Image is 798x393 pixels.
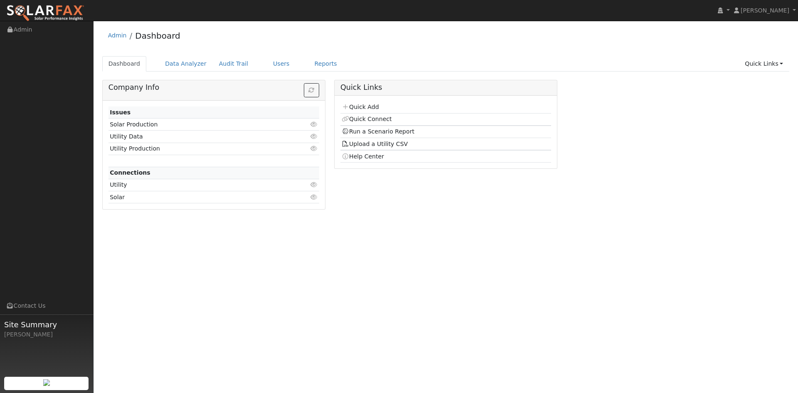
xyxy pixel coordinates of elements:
[340,83,551,92] h5: Quick Links
[108,143,285,155] td: Utility Production
[342,104,379,110] a: Quick Add
[108,131,285,143] td: Utility Data
[108,32,127,39] a: Admin
[310,133,318,139] i: Click to view
[4,330,89,339] div: [PERSON_NAME]
[310,182,318,188] i: Click to view
[342,153,384,160] a: Help Center
[741,7,789,14] span: [PERSON_NAME]
[308,56,343,72] a: Reports
[159,56,213,72] a: Data Analyzer
[310,194,318,200] i: Click to view
[108,83,319,92] h5: Company Info
[310,121,318,127] i: Click to view
[6,5,84,22] img: SolarFax
[4,319,89,330] span: Site Summary
[135,31,180,41] a: Dashboard
[110,169,150,176] strong: Connections
[213,56,254,72] a: Audit Trail
[43,379,50,386] img: retrieve
[108,191,285,203] td: Solar
[310,146,318,151] i: Click to view
[108,119,285,131] td: Solar Production
[342,128,414,135] a: Run a Scenario Report
[110,109,131,116] strong: Issues
[342,141,408,147] a: Upload a Utility CSV
[108,179,285,191] td: Utility
[739,56,789,72] a: Quick Links
[267,56,296,72] a: Users
[102,56,147,72] a: Dashboard
[342,116,392,122] a: Quick Connect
